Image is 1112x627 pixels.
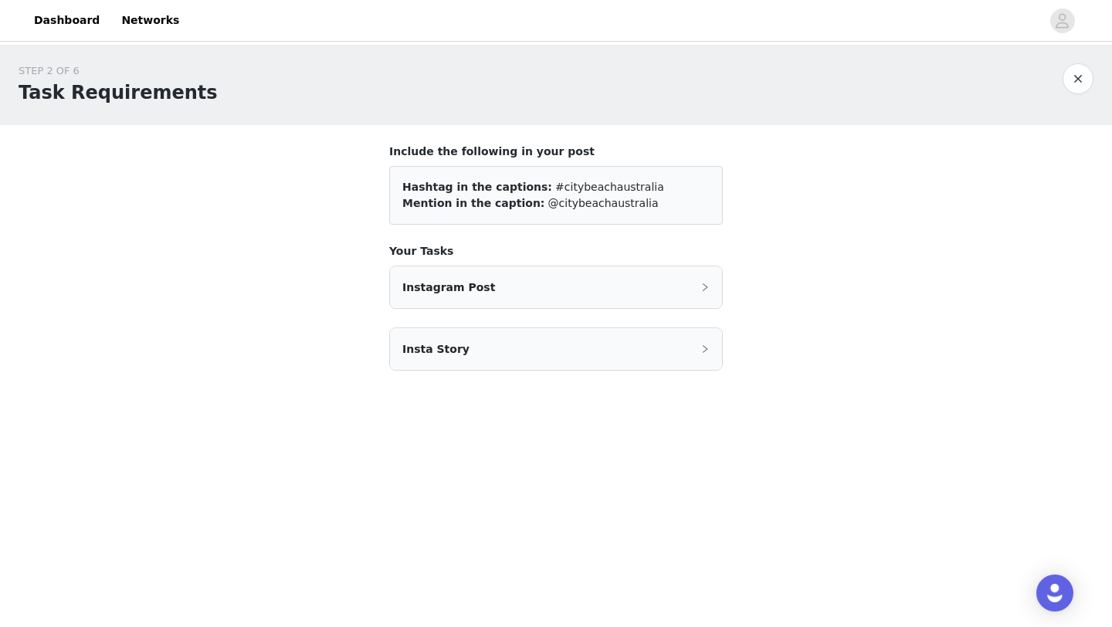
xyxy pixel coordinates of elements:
[389,243,723,259] h4: Your Tasks
[555,181,664,193] span: #citybeachaustralia
[700,344,710,354] i: icon: right
[19,79,218,107] h1: Task Requirements
[402,197,544,209] span: Mention in the caption:
[548,197,659,209] span: @citybeachaustralia
[19,63,218,79] div: STEP 2 OF 6
[402,181,552,193] span: Hashtag in the captions:
[390,266,722,308] div: icon: rightInstagram Post
[1036,574,1073,612] div: Open Intercom Messenger
[390,328,722,370] div: icon: rightInsta Story
[112,3,188,38] a: Networks
[25,3,109,38] a: Dashboard
[700,283,710,292] i: icon: right
[1055,8,1070,33] div: avatar
[389,144,723,160] h4: Include the following in your post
